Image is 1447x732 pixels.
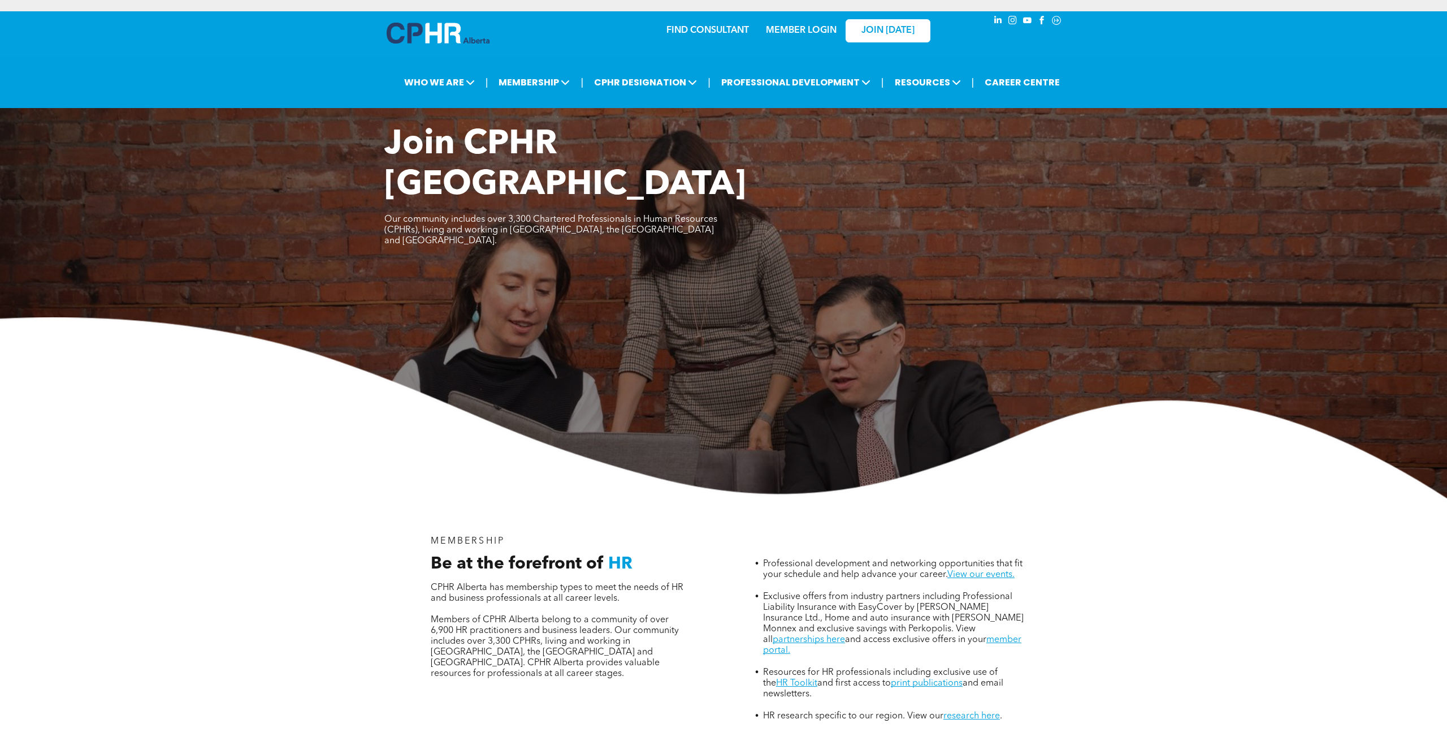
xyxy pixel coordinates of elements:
li: | [708,71,710,94]
a: View our events. [947,570,1015,579]
span: CPHR Alberta has membership types to meet the needs of HR and business professionals at all caree... [431,583,683,603]
a: Social network [1050,14,1063,29]
span: and access exclusive offers in your [845,635,986,644]
li: | [881,71,884,94]
img: A blue and white logo for cp alberta [387,23,489,44]
a: instagram [1006,14,1019,29]
li: | [580,71,583,94]
a: youtube [1021,14,1033,29]
li: | [972,71,974,94]
a: print publications [891,679,963,688]
span: Our community includes over 3,300 Chartered Professionals in Human Resources (CPHRs), living and ... [384,215,717,246]
li: | [486,71,488,94]
span: WHO WE ARE [401,72,478,93]
span: MEMBERSHIP [495,72,573,93]
a: CAREER CENTRE [981,72,1063,93]
a: JOIN [DATE] [846,19,930,42]
span: Resources for HR professionals including exclusive use of the [763,668,998,688]
span: Members of CPHR Alberta belong to a community of over 6,900 HR practitioners and business leaders... [431,615,679,678]
span: . [1000,712,1002,721]
span: Exclusive offers from industry partners including Professional Liability Insurance with EasyCover... [763,592,1024,644]
span: PROFESSIONAL DEVELOPMENT [718,72,874,93]
span: RESOURCES [891,72,964,93]
a: facebook [1036,14,1048,29]
a: FIND CONSULTANT [666,26,749,35]
span: MEMBERSHIP [431,537,505,546]
a: MEMBER LOGIN [766,26,837,35]
span: JOIN [DATE] [861,25,915,36]
span: CPHR DESIGNATION [591,72,700,93]
span: Be at the forefront of [431,556,604,572]
span: HR [608,556,632,572]
a: research here [943,712,1000,721]
span: Join CPHR [GEOGRAPHIC_DATA] [384,128,746,203]
a: HR Toolkit [776,679,817,688]
span: and first access to [817,679,891,688]
a: partnerships here [773,635,845,644]
span: HR research specific to our region. View our [763,712,943,721]
a: linkedin [991,14,1004,29]
span: Professional development and networking opportunities that fit your schedule and help advance you... [763,559,1023,579]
